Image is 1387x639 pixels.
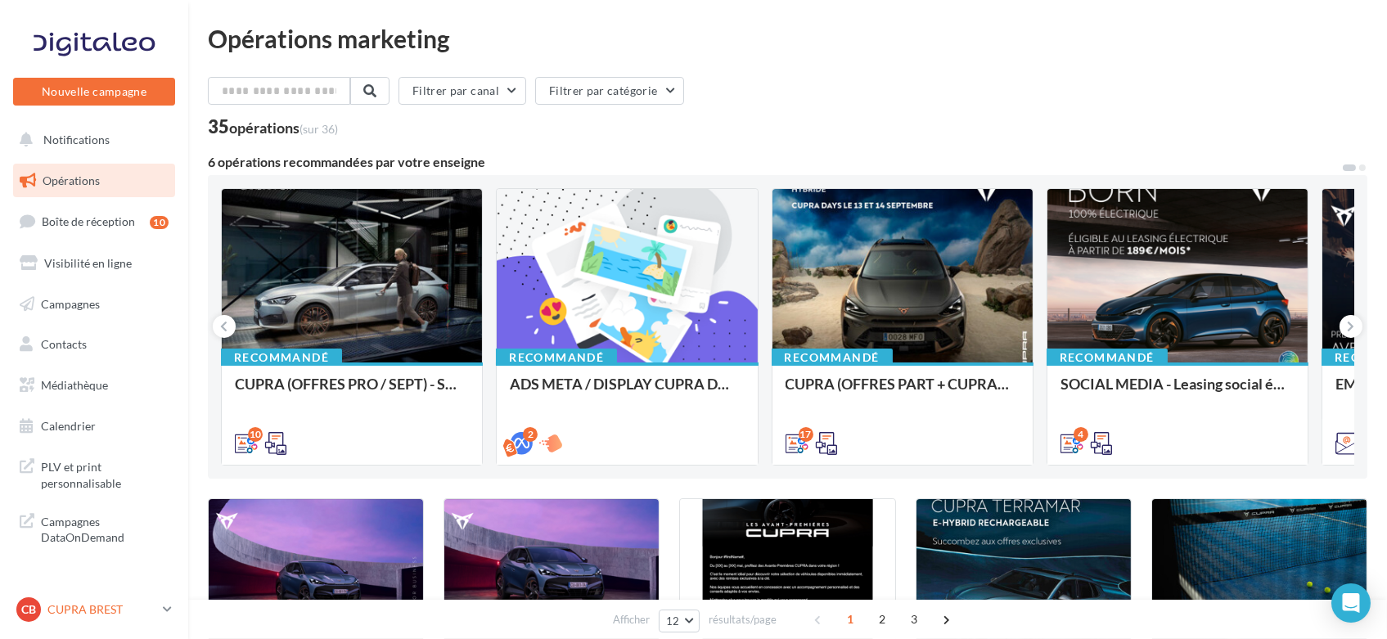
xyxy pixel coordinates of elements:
[10,327,178,362] a: Contacts
[666,614,680,628] span: 12
[235,376,469,408] div: CUPRA (OFFRES PRO / SEPT) - SOCIAL MEDIA
[21,601,36,618] span: CB
[41,511,169,546] span: Campagnes DataOnDemand
[837,606,863,632] span: 1
[510,376,744,408] div: ADS META / DISPLAY CUPRA DAYS Septembre 2025
[10,368,178,403] a: Médiathèque
[41,337,87,351] span: Contacts
[42,214,135,228] span: Boîte de réception
[41,419,96,433] span: Calendrier
[786,376,1020,408] div: CUPRA (OFFRES PART + CUPRA DAYS / SEPT) - SOCIAL MEDIA
[659,610,700,632] button: 12
[208,155,1341,169] div: 6 opérations recommandées par votre enseigne
[10,287,178,322] a: Campagnes
[41,456,169,491] span: PLV et print personnalisable
[613,612,650,628] span: Afficher
[248,427,263,442] div: 10
[535,77,684,105] button: Filtrer par catégorie
[44,256,132,270] span: Visibilité en ligne
[10,246,178,281] a: Visibilité en ligne
[772,349,893,367] div: Recommandé
[43,173,100,187] span: Opérations
[799,427,813,442] div: 17
[47,601,156,618] p: CUPRA BREST
[399,77,526,105] button: Filtrer par canal
[299,122,338,136] span: (sur 36)
[41,378,108,392] span: Médiathèque
[901,606,927,632] span: 3
[1047,349,1168,367] div: Recommandé
[496,349,617,367] div: Recommandé
[41,296,100,310] span: Campagnes
[1331,583,1371,623] div: Open Intercom Messenger
[1074,427,1088,442] div: 4
[10,164,178,198] a: Opérations
[523,427,538,442] div: 2
[869,606,895,632] span: 2
[13,594,175,625] a: CB CUPRA BREST
[229,120,338,135] div: opérations
[13,78,175,106] button: Nouvelle campagne
[221,349,342,367] div: Recommandé
[150,216,169,229] div: 10
[10,449,178,497] a: PLV et print personnalisable
[1061,376,1295,408] div: SOCIAL MEDIA - Leasing social électrique - CUPRA Born
[208,26,1367,51] div: Opérations marketing
[10,204,178,239] a: Boîte de réception10
[43,133,110,146] span: Notifications
[10,504,178,552] a: Campagnes DataOnDemand
[10,409,178,443] a: Calendrier
[10,123,172,157] button: Notifications
[208,118,338,136] div: 35
[709,612,777,628] span: résultats/page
